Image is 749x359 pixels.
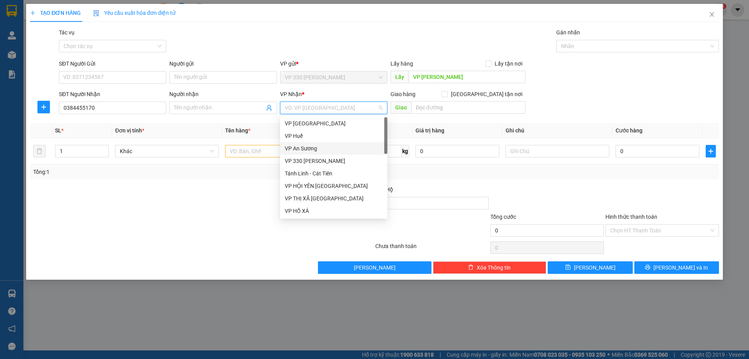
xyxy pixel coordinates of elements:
div: VP 330 [PERSON_NAME] [285,157,383,165]
label: Hình thức thanh toán [605,214,657,220]
span: Gửi: [7,7,19,16]
span: plus [38,104,50,110]
span: SL [55,127,61,134]
span: Giá trị hàng [415,127,444,134]
div: VP HỘI YÊN HẢI LĂNG [280,180,387,192]
span: delete [468,264,474,271]
div: VP THỊ XÃ QUẢNG TRỊ [280,192,387,205]
div: VP HỘI YÊN [GEOGRAPHIC_DATA] [285,182,383,190]
div: Tánh Linh - Cát Tiên [280,167,387,180]
div: VP gửi [280,59,387,68]
span: user-add [266,105,272,111]
span: save [565,264,571,271]
span: Yêu cầu xuất hóa đơn điện tử [93,10,176,16]
span: Lấy [390,71,408,83]
div: Chưa thanh toán [374,242,490,255]
span: [PERSON_NAME] [354,263,396,272]
span: DĐ: [7,30,18,38]
span: [PERSON_NAME] và In [653,263,708,272]
div: VP An Sương [280,142,387,155]
div: VP An Sương [101,7,190,16]
div: Tổng: 1 [33,168,289,176]
span: Thu Hộ [375,186,393,193]
input: 0 [415,145,499,157]
div: VP Huế [285,132,383,140]
span: TẠO ĐƠN HÀNG [30,10,81,16]
span: VP [PERSON_NAME] [7,25,96,53]
span: VP 330 Lê Duẫn [285,71,383,83]
button: Close [701,4,723,26]
th: Ghi chú [502,123,612,138]
button: save[PERSON_NAME] [548,261,632,274]
button: printer[PERSON_NAME] và In [634,261,719,274]
input: Ghi Chú [506,145,609,157]
div: VP HỒ XÁ [285,207,383,215]
div: SĐT Người Gửi [59,59,166,68]
span: VP Nhận [280,91,302,97]
span: [PERSON_NAME] [574,263,616,272]
div: VP [GEOGRAPHIC_DATA] [285,119,383,128]
span: Nhận: [101,7,120,16]
div: VP Đà Lạt [280,117,387,130]
div: 0988960735 [101,16,190,27]
span: Khác [120,145,214,157]
div: SĐT Người Nhận [59,90,166,98]
span: Giao [390,101,411,114]
span: DĐ: [101,31,112,39]
div: VP 330 [PERSON_NAME] [7,7,96,25]
input: VD: Bàn, Ghế [225,145,329,157]
div: Người gửi [169,59,277,68]
span: Xóa Thông tin [477,263,511,272]
input: Dọc đường [408,71,525,83]
span: Đơn vị tính [115,127,144,134]
span: printer [645,264,650,271]
button: plus [37,101,50,113]
label: Tác vụ [59,29,75,36]
span: Giao hàng [390,91,415,97]
span: plus [706,148,715,154]
div: Tánh Linh - Cát Tiên [285,169,383,178]
span: Tên hàng [225,127,250,134]
button: deleteXóa Thông tin [433,261,547,274]
span: Cước hàng [616,127,643,134]
input: Dọc đường [411,101,525,114]
span: plus [30,10,35,16]
span: [GEOGRAPHIC_DATA] tận nơi [448,90,525,98]
span: close [709,11,715,18]
button: [PERSON_NAME] [318,261,431,274]
div: VP Huế [280,130,387,142]
span: CV [PERSON_NAME] [101,27,190,54]
span: Tổng cước [490,214,516,220]
div: VP HỒ XÁ [280,205,387,217]
div: Người nhận [169,90,277,98]
div: VP An Sương [285,144,383,153]
span: kg [401,145,409,157]
img: icon [93,10,99,16]
button: delete [33,145,46,157]
div: VP THỊ XÃ [GEOGRAPHIC_DATA] [285,194,383,203]
label: Gán nhãn [556,29,580,36]
button: plus [706,145,716,157]
span: Lấy tận nơi [492,59,525,68]
span: Lấy hàng [390,61,413,67]
div: VP 330 Lê Duẫn [280,155,387,167]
